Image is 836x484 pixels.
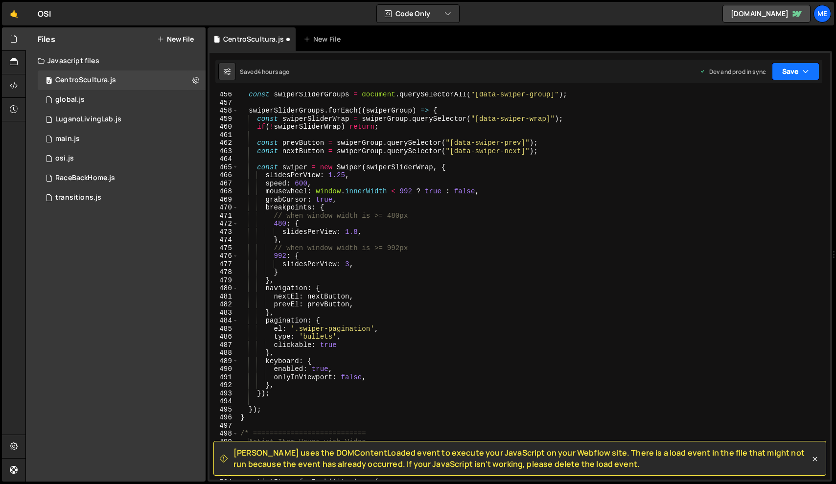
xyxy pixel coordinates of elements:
[772,63,819,80] button: Save
[46,77,52,85] span: 0
[209,300,238,309] div: 482
[303,34,345,44] div: New File
[209,131,238,139] div: 461
[38,8,51,20] div: OSI
[55,95,85,104] div: global.js
[209,107,238,115] div: 458
[209,99,238,107] div: 457
[209,155,238,163] div: 464
[38,34,55,45] h2: Files
[209,277,238,285] div: 479
[209,115,238,123] div: 459
[209,349,238,357] div: 488
[209,309,238,317] div: 483
[209,147,238,156] div: 463
[209,397,238,406] div: 494
[209,268,238,277] div: 478
[26,51,206,70] div: Javascript files
[209,163,238,172] div: 465
[38,129,206,149] div: 13341/38761.js
[209,171,238,180] div: 466
[38,168,206,188] div: 13341/42117.js
[377,5,459,23] button: Code Only
[209,196,238,204] div: 469
[157,35,194,43] button: New File
[209,228,238,236] div: 473
[233,447,810,469] span: [PERSON_NAME] uses the DOMContentLoaded event to execute your JavaScript on your Webflow site. Th...
[209,470,238,479] div: 503
[209,204,238,212] div: 470
[209,341,238,349] div: 487
[209,373,238,382] div: 491
[209,91,238,99] div: 456
[209,406,238,414] div: 495
[209,220,238,228] div: 472
[813,5,831,23] a: Me
[209,260,238,269] div: 477
[699,68,766,76] div: Dev and prod in sync
[209,357,238,366] div: 489
[209,422,238,430] div: 497
[38,90,206,110] div: 13341/33269.js
[722,5,811,23] a: [DOMAIN_NAME]
[209,252,238,260] div: 476
[2,2,26,25] a: 🤙
[209,187,238,196] div: 468
[209,139,238,147] div: 462
[209,381,238,390] div: 492
[209,414,238,422] div: 496
[55,193,101,202] div: transitions.js
[38,149,206,168] div: 13341/44702.js
[55,76,116,85] div: CentroScultura.js
[209,390,238,398] div: 493
[209,446,238,454] div: 500
[209,462,238,470] div: 502
[257,68,290,76] div: 4 hours ago
[209,212,238,220] div: 471
[209,293,238,301] div: 481
[209,284,238,293] div: 480
[38,110,206,129] div: 13341/42528.js
[55,135,80,143] div: main.js
[38,188,206,207] div: 13341/38831.js
[55,115,121,124] div: LuganoLivingLab.js
[209,325,238,333] div: 485
[38,70,206,90] div: 13341/48262.js
[55,154,74,163] div: osi.js
[223,34,284,44] div: CentroScultura.js
[209,438,238,446] div: 499
[209,365,238,373] div: 490
[209,430,238,438] div: 498
[209,244,238,253] div: 475
[209,180,238,188] div: 467
[209,333,238,341] div: 486
[209,236,238,244] div: 474
[55,174,115,183] div: RaceBackHome.js
[209,123,238,131] div: 460
[209,317,238,325] div: 484
[240,68,290,76] div: Saved
[209,454,238,462] div: 501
